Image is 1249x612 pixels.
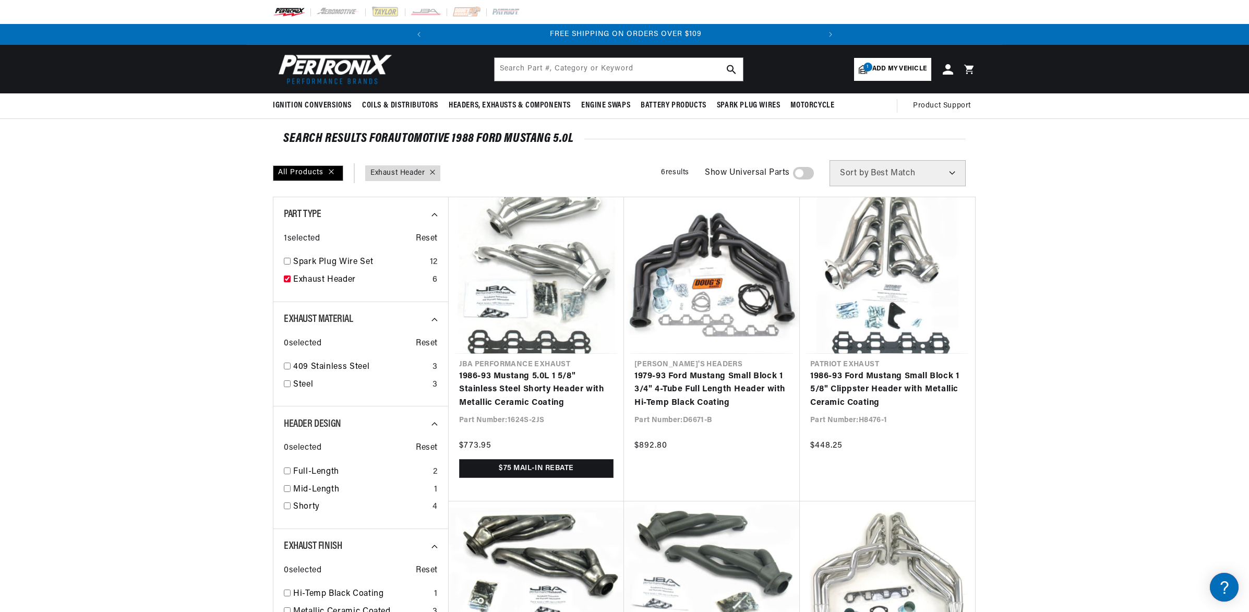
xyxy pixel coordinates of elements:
[284,541,342,551] span: Exhaust Finish
[284,314,353,325] span: Exhaust Material
[416,337,438,351] span: Reset
[576,93,635,118] summary: Engine Swaps
[10,261,198,277] a: Payment, Pricing, and Promotions FAQ
[785,93,839,118] summary: Motorcycle
[495,58,743,81] input: Search Part #, Category or Keyword
[10,159,198,169] div: Shipping
[10,132,198,148] a: FAQs
[10,201,198,211] div: Orders
[913,100,971,112] span: Product Support
[293,361,428,374] a: 409 Stainless Steel
[273,100,352,111] span: Ignition Conversions
[284,337,321,351] span: 0 selected
[416,564,438,578] span: Reset
[854,58,931,81] a: 1Add my vehicle
[641,100,706,111] span: Battery Products
[10,218,198,234] a: Orders FAQ
[717,100,780,111] span: Spark Plug Wires
[430,256,438,269] div: 12
[433,500,438,514] div: 4
[433,378,438,392] div: 3
[913,93,976,118] summary: Product Support
[634,370,789,410] a: 1979-93 Ford Mustang Small Block 1 3/4" 4-Tube Full Length Header with Hi-Temp Black Coating
[143,301,201,310] a: POWERED BY ENCHANT
[247,24,1002,45] slideshow-component: Translation missing: en.sections.announcements.announcement_bar
[283,134,966,144] div: SEARCH RESULTS FOR Automotive 1988 Ford Mustang 5.0L
[433,273,438,287] div: 6
[293,465,429,479] a: Full-Length
[433,361,438,374] div: 3
[10,115,198,125] div: JBA Performance Exhaust
[840,169,869,177] span: Sort by
[449,100,571,111] span: Headers, Exhausts & Components
[705,166,790,180] span: Show Universal Parts
[284,564,321,578] span: 0 selected
[820,24,841,45] button: Translation missing: en.sections.announcements.next_announcement
[416,441,438,455] span: Reset
[293,587,430,601] a: Hi-Temp Black Coating
[635,93,712,118] summary: Battery Products
[430,29,821,40] div: Announcement
[284,209,321,220] span: Part Type
[293,273,428,287] a: Exhaust Header
[550,30,702,38] span: FREE SHIPPING ON ORDERS OVER $109
[293,256,426,269] a: Spark Plug Wire Set
[863,63,872,71] span: 1
[284,441,321,455] span: 0 selected
[293,378,428,392] a: Steel
[790,100,834,111] span: Motorcycle
[273,165,343,181] div: All Products
[273,51,393,87] img: Pertronix
[10,279,198,297] button: Contact Us
[284,419,341,429] span: Header Design
[434,483,438,497] div: 1
[720,58,743,81] button: search button
[357,93,443,118] summary: Coils & Distributors
[830,160,966,186] select: Sort by
[872,64,927,74] span: Add my vehicle
[810,370,965,410] a: 1986-93 Ford Mustang Small Block 1 5/8" Clippster Header with Metallic Ceramic Coating
[293,483,430,497] a: Mid-Length
[661,169,689,176] span: 6 results
[10,89,198,105] a: FAQ
[712,93,786,118] summary: Spark Plug Wires
[409,24,429,45] button: Translation missing: en.sections.announcements.previous_announcement
[433,465,438,479] div: 2
[581,100,630,111] span: Engine Swaps
[10,73,198,82] div: Ignition Products
[293,500,428,514] a: Shorty
[443,93,576,118] summary: Headers, Exhausts & Components
[273,93,357,118] summary: Ignition Conversions
[284,232,320,246] span: 1 selected
[416,232,438,246] span: Reset
[459,370,614,410] a: 1986-93 Mustang 5.0L 1 5/8" Stainless Steel Shorty Header with Metallic Ceramic Coating
[362,100,438,111] span: Coils & Distributors
[10,245,198,255] div: Payment, Pricing, and Promotions
[10,175,198,191] a: Shipping FAQs
[370,167,425,179] a: Exhaust Header
[430,29,821,40] div: 2 of 2
[434,587,438,601] div: 1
